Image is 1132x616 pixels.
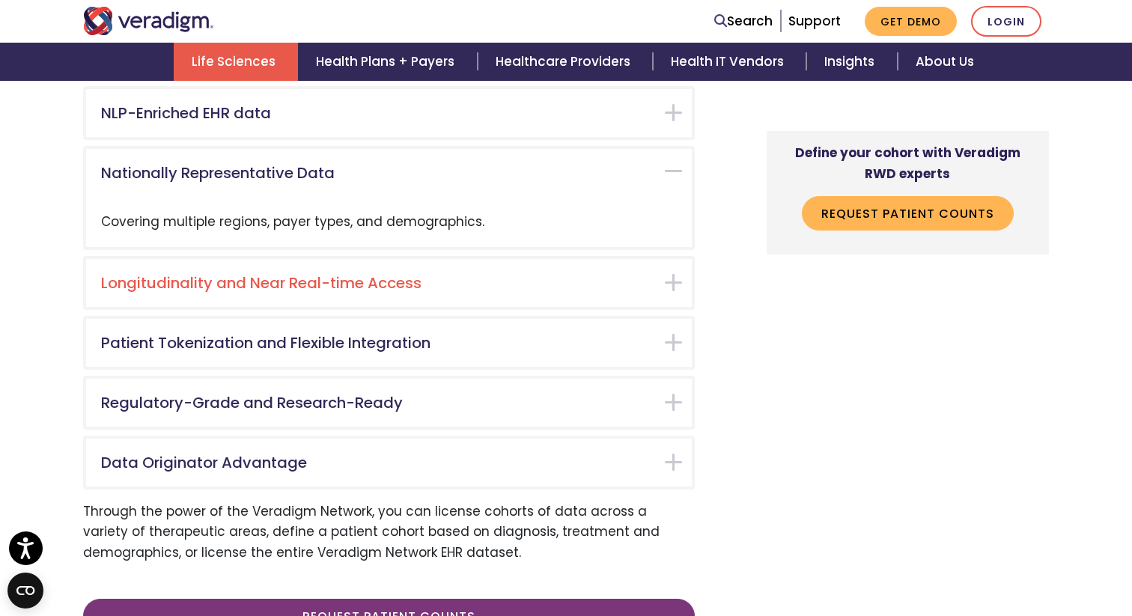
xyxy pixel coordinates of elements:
img: Veradigm logo [83,7,214,35]
a: Request Patient Counts [802,195,1014,230]
div: Covering multiple regions, payer types, and demographics. [86,197,692,247]
a: Health Plans + Payers [298,43,477,81]
h5: Regulatory-Grade and Research-Ready [101,394,654,412]
a: About Us [898,43,992,81]
h5: Patient Tokenization and Flexible Integration [101,334,654,352]
iframe: Drift Chat Widget [845,523,1114,598]
a: Search [714,11,773,31]
strong: Define your cohort with Veradigm RWD experts [795,144,1020,182]
a: Support [788,12,841,30]
h5: Longitudinality and Near Real-time Access [101,274,654,292]
button: Open CMP widget [7,573,43,609]
a: Life Sciences [174,43,298,81]
h5: Nationally Representative Data [101,164,654,182]
a: Login [971,6,1041,37]
h5: NLP-Enriched EHR data [101,104,654,122]
a: Get Demo [865,7,957,36]
a: Insights [806,43,897,81]
h5: Data Originator Advantage [101,454,654,472]
a: Health IT Vendors [653,43,806,81]
a: Healthcare Providers [478,43,653,81]
p: Through the power of the Veradigm Network, you can license cohorts of data across a variety of th... [83,501,695,563]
